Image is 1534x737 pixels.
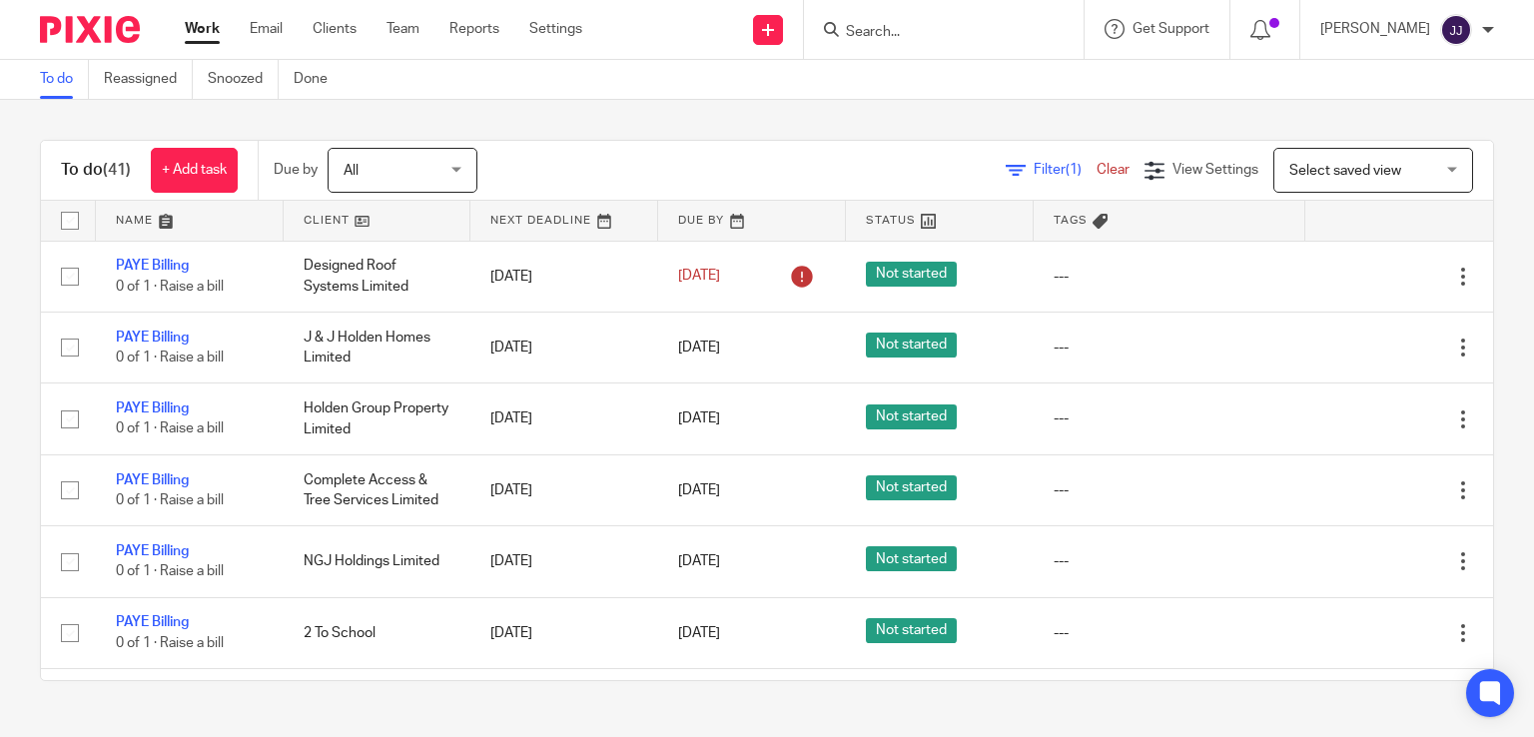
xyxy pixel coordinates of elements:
[678,554,720,568] span: [DATE]
[116,401,189,415] a: PAYE Billing
[116,473,189,487] a: PAYE Billing
[208,60,279,99] a: Snoozed
[284,383,471,454] td: Holden Group Property Limited
[1066,163,1082,177] span: (1)
[1054,338,1286,358] div: ---
[470,597,658,668] td: [DATE]
[1054,267,1286,287] div: ---
[1440,14,1472,46] img: svg%3E
[1289,164,1401,178] span: Select saved view
[61,160,131,181] h1: To do
[470,383,658,454] td: [DATE]
[104,60,193,99] a: Reassigned
[1133,22,1209,36] span: Get Support
[1320,19,1430,39] p: [PERSON_NAME]
[844,24,1024,42] input: Search
[284,526,471,597] td: NGJ Holdings Limited
[116,544,189,558] a: PAYE Billing
[866,333,957,358] span: Not started
[866,262,957,287] span: Not started
[866,404,957,429] span: Not started
[470,312,658,382] td: [DATE]
[116,615,189,629] a: PAYE Billing
[151,148,238,193] a: + Add task
[1172,163,1258,177] span: View Settings
[116,493,224,507] span: 0 of 1 · Raise a bill
[678,483,720,497] span: [DATE]
[40,60,89,99] a: To do
[1054,408,1286,428] div: ---
[294,60,343,99] a: Done
[449,19,499,39] a: Reports
[470,454,658,525] td: [DATE]
[1034,163,1097,177] span: Filter
[529,19,582,39] a: Settings
[1054,623,1286,643] div: ---
[678,411,720,425] span: [DATE]
[313,19,357,39] a: Clients
[116,636,224,650] span: 0 of 1 · Raise a bill
[284,241,471,312] td: Designed Roof Systems Limited
[274,160,318,180] p: Due by
[470,526,658,597] td: [DATE]
[185,19,220,39] a: Work
[103,162,131,178] span: (41)
[866,546,957,571] span: Not started
[116,565,224,579] span: 0 of 1 · Raise a bill
[40,16,140,43] img: Pixie
[116,259,189,273] a: PAYE Billing
[678,626,720,640] span: [DATE]
[386,19,419,39] a: Team
[116,351,224,365] span: 0 of 1 · Raise a bill
[1054,480,1286,500] div: ---
[1054,551,1286,571] div: ---
[284,312,471,382] td: J & J Holden Homes Limited
[470,241,658,312] td: [DATE]
[1097,163,1130,177] a: Clear
[1054,215,1088,226] span: Tags
[866,618,957,643] span: Not started
[284,597,471,668] td: 2 To School
[116,422,224,436] span: 0 of 1 · Raise a bill
[678,341,720,355] span: [DATE]
[284,454,471,525] td: Complete Access & Tree Services Limited
[678,270,720,284] span: [DATE]
[250,19,283,39] a: Email
[116,331,189,345] a: PAYE Billing
[344,164,359,178] span: All
[866,475,957,500] span: Not started
[116,280,224,294] span: 0 of 1 · Raise a bill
